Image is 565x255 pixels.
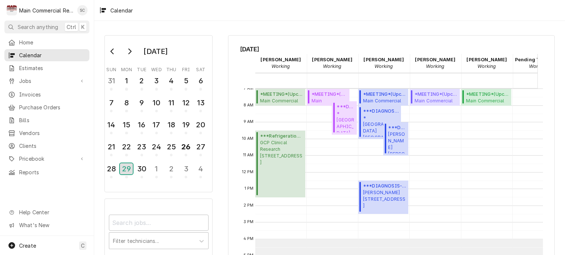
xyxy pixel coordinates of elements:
[4,127,89,139] a: Vendors
[119,64,134,73] th: Monday
[19,221,85,229] span: What's New
[149,64,164,73] th: Wednesday
[136,75,148,86] div: 2
[332,101,357,135] div: [Service] ***DIAGNOSIS-SERVICE CALL*** *Hernando County Public School Winding Waters K-8 / 12240 ...
[121,119,132,130] div: 15
[260,139,303,166] span: GCP Clinical Research [STREET_ADDRESS]
[410,89,460,106] div: [Service] *MEETING* Main Commercial Main Commercial - Shop/Office / 16705 Scheer Blvd, Hudson, FL...
[122,45,137,57] button: Go to next month
[134,64,149,73] th: Tuesday
[4,88,89,101] a: Invoices
[151,119,162,130] div: 17
[415,91,458,98] span: *MEETING* ( Upcoming )
[337,110,355,132] span: *[GEOGRAPHIC_DATA] Winding Waters K-8 / [STREET_ADDRESS]
[19,51,86,59] span: Calendar
[179,64,193,73] th: Friday
[255,89,306,106] div: [Service] *MEETING* Main Commercial Main Commercial - Shop/Office / 16705 Scheer Blvd, Hudson, FL...
[151,141,162,152] div: 24
[415,57,455,62] strong: [PERSON_NAME]
[106,163,117,174] div: 28
[106,97,117,108] div: 7
[4,75,89,87] a: Go to Jobs
[120,163,133,174] div: 29
[271,63,290,69] em: Working
[195,75,206,86] div: 6
[180,97,192,108] div: 12
[151,75,162,86] div: 3
[358,106,401,139] div: ***DIAGNOSIS-SERVICE CALL***(Awaiting Client Go-Ahead)*[GEOGRAPHIC_DATA][GEOGRAPHIC_DATA] / [STRE...
[312,57,352,62] strong: [PERSON_NAME]
[77,5,88,15] div: SC
[363,108,399,114] span: ***DIAGNOSIS-SERVICE CALL*** ( Awaiting Client Go-Ahead )
[67,23,76,31] span: Ctrl
[77,5,88,15] div: Sharon Campbell's Avatar
[4,140,89,152] a: Clients
[358,89,409,106] div: *MEETING*(Upcoming)Main CommercialMain Commercial - Shop/Office / [STREET_ADDRESS][PERSON_NAME]
[151,97,162,108] div: 10
[358,106,401,139] div: [Service] ***DIAGNOSIS-SERVICE CALL*** *Hernando County Public School Central High School / 14075...
[466,57,507,62] strong: [PERSON_NAME]
[166,119,177,130] div: 18
[426,63,444,69] em: Working
[255,131,306,197] div: ***Refrigeration PM***(Upcoming)GCP Clinical Research[STREET_ADDRESS]
[121,141,132,152] div: 22
[180,141,192,152] div: 26
[255,54,307,72] div: Caleb Gorton - Working
[105,45,120,57] button: Go to previous month
[4,114,89,126] a: Bills
[374,63,393,69] em: Working
[4,21,89,33] button: Search anythingCtrlK
[4,153,89,165] a: Go to Pricebook
[7,5,17,15] div: M
[4,36,89,48] a: Home
[312,91,347,98] span: *MEETING* ( Upcoming )
[415,98,458,103] span: Main Commercial Main Commercial - Shop/Office / [STREET_ADDRESS][PERSON_NAME]
[18,23,58,31] span: Search anything
[477,63,496,69] em: Working
[332,101,357,135] div: ***DIAGNOSIS-SERVICE CALL***(Upcoming)*[GEOGRAPHIC_DATA]Winding Waters K-8 / [STREET_ADDRESS]
[363,183,406,189] span: ***DIAGNOSIS-SERVICE CALL*** ( Draft )
[461,89,512,106] div: *MEETING*(Upcoming)Main CommercialMain Commercial - Shop/Office / [STREET_ADDRESS][PERSON_NAME]
[195,119,206,130] div: 20
[19,64,86,72] span: Estimates
[136,119,148,130] div: 16
[19,116,86,124] span: Bills
[19,91,86,98] span: Invoices
[104,35,213,192] div: Calendar Day Picker
[166,163,177,174] div: 2
[363,114,399,137] span: *[GEOGRAPHIC_DATA] [GEOGRAPHIC_DATA] / [STREET_ADDRESS][PERSON_NAME]
[121,97,132,108] div: 8
[466,91,509,98] span: *MEETING* ( Upcoming )
[515,57,564,62] strong: Pending Technician
[358,181,409,214] div: ***DIAGNOSIS-SERVICE CALL***(Draft)[PERSON_NAME][STREET_ADDRESS]
[240,44,543,54] span: [DATE]
[19,103,86,111] span: Purchase Orders
[337,103,355,110] span: ***DIAGNOSIS-SERVICE CALL*** ( Upcoming )
[180,75,192,86] div: 5
[4,206,89,218] a: Go to Help Center
[195,97,206,108] div: 13
[461,89,512,106] div: [Service] *MEETING* Main Commercial Main Commercial - Shop/Office / 16705 Scheer Blvd, Hudson, FL...
[4,101,89,113] a: Purchase Orders
[19,129,86,137] span: Vendors
[363,57,404,62] strong: [PERSON_NAME]
[255,131,306,197] div: [Service] ***Refrigeration PM*** GCP Clinical Research 110 S MacDill Ave, Tampa, FL 33609 ID: JOB...
[241,152,256,158] span: 11 AM
[323,63,341,69] em: Working
[513,54,564,72] div: Pending Technician - Working
[307,54,358,72] div: Dorian Wertz - Working
[180,163,192,174] div: 3
[19,155,75,163] span: Pricebook
[4,62,89,74] a: Estimates
[388,131,406,153] span: [PERSON_NAME] [PERSON_NAME] - Community Club House / [STREET_ADDRESS][PERSON_NAME]
[109,215,209,231] input: Search jobs...
[19,39,86,46] span: Home
[240,136,256,142] span: 10 AM
[166,75,177,86] div: 4
[106,141,117,152] div: 21
[19,243,36,249] span: Create
[166,97,177,108] div: 11
[19,208,85,216] span: Help Center
[195,163,206,174] div: 4
[193,64,208,73] th: Saturday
